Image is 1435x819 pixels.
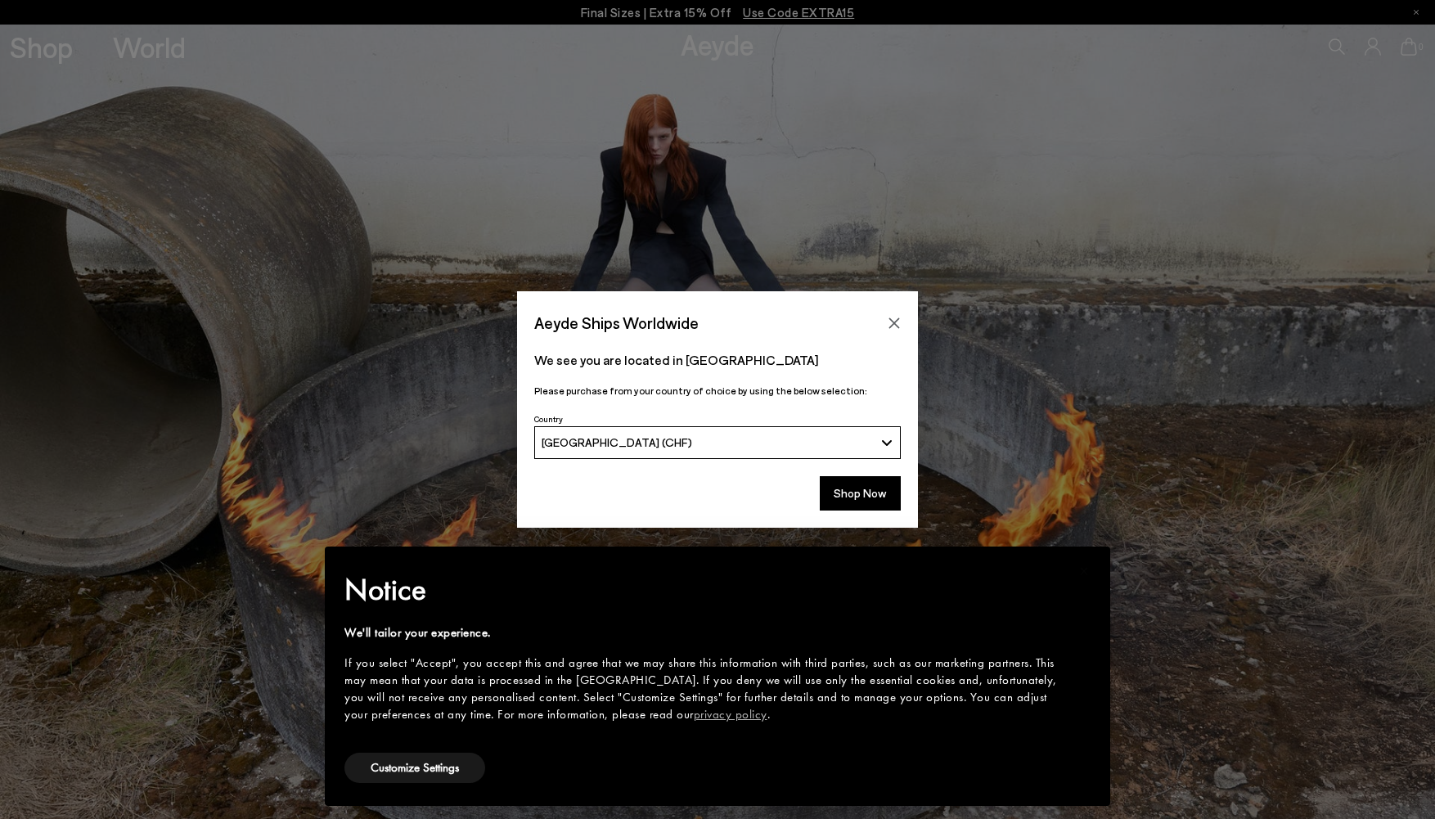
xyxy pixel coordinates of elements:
span: Aeyde Ships Worldwide [534,308,699,337]
span: Country [534,414,563,424]
a: privacy policy [694,706,767,722]
button: Customize Settings [344,753,485,783]
span: × [1079,558,1090,583]
button: Close [882,311,906,335]
div: We'll tailor your experience. [344,624,1064,641]
span: [GEOGRAPHIC_DATA] (CHF) [542,435,692,449]
button: Shop Now [820,476,901,511]
div: If you select "Accept", you accept this and agree that we may share this information with third p... [344,655,1064,723]
p: Please purchase from your country of choice by using the below selection: [534,383,901,398]
h2: Notice [344,569,1064,611]
p: We see you are located in [GEOGRAPHIC_DATA] [534,350,901,370]
button: Close this notice [1064,551,1104,591]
